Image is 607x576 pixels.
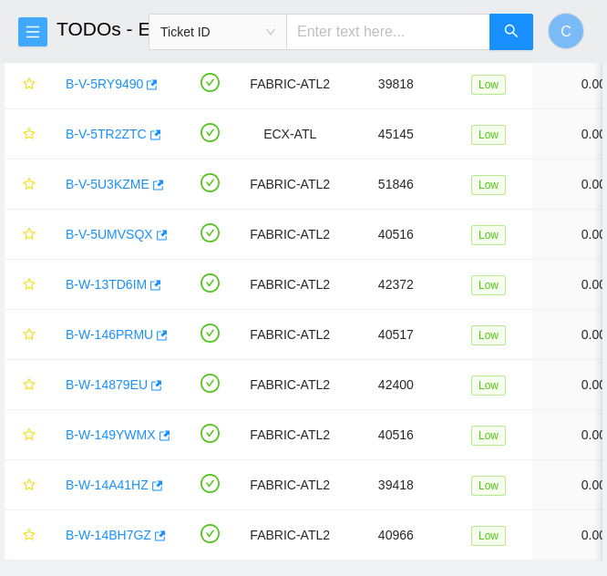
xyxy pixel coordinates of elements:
[340,210,452,260] td: 40516
[471,375,506,396] span: Low
[23,77,36,92] span: star
[340,310,452,360] td: 40517
[66,427,156,442] a: B-W-149YWMX
[504,24,519,41] span: search
[286,14,490,50] input: Enter text here...
[23,529,36,543] span: star
[66,377,148,392] a: B-W-14879EU
[471,75,506,95] span: Low
[66,478,149,492] a: B-W-14A41HZ
[548,13,584,49] button: C
[471,476,506,496] span: Low
[240,310,340,360] td: FABRIC-ATL2
[340,109,452,159] td: 45145
[15,470,36,499] button: star
[340,460,452,510] td: 39418
[23,128,36,142] span: star
[240,460,340,510] td: FABRIC-ATL2
[201,524,220,543] span: check-circle
[201,424,220,443] span: check-circle
[340,360,452,410] td: 42400
[66,528,151,542] a: B-W-14BH7GZ
[23,378,36,393] span: star
[66,127,147,141] a: B-V-5TR2ZTC
[340,510,452,561] td: 40966
[201,173,220,192] span: check-circle
[471,526,506,546] span: Low
[15,520,36,550] button: star
[23,428,36,443] span: star
[15,119,36,149] button: star
[471,225,506,245] span: Low
[66,177,149,191] a: B-V-5U3KZME
[160,18,275,46] span: Ticket ID
[23,478,36,493] span: star
[23,228,36,242] span: star
[23,328,36,343] span: star
[201,374,220,393] span: check-circle
[201,324,220,343] span: check-circle
[471,275,506,295] span: Low
[201,123,220,142] span: check-circle
[15,270,36,299] button: star
[23,178,36,192] span: star
[561,20,571,43] span: C
[23,278,36,293] span: star
[240,260,340,310] td: FABRIC-ATL2
[340,410,452,460] td: 40516
[240,510,340,561] td: FABRIC-ATL2
[471,175,506,195] span: Low
[66,77,143,91] a: B-V-5RY9490
[66,227,153,242] a: B-V-5UMVSQX
[66,277,147,292] a: B-W-13TD6IM
[340,59,452,109] td: 39818
[15,170,36,199] button: star
[18,17,47,46] button: menu
[471,325,506,345] span: Low
[201,474,220,493] span: check-circle
[340,260,452,310] td: 42372
[15,69,36,98] button: star
[15,420,36,449] button: star
[240,59,340,109] td: FABRIC-ATL2
[15,220,36,249] button: star
[201,73,220,92] span: check-circle
[240,109,340,159] td: ECX-ATL
[489,14,533,50] button: search
[240,210,340,260] td: FABRIC-ATL2
[66,327,153,342] a: B-W-146PRMU
[340,159,452,210] td: 51846
[19,25,46,39] span: menu
[201,223,220,242] span: check-circle
[15,370,36,399] button: star
[201,273,220,293] span: check-circle
[240,159,340,210] td: FABRIC-ATL2
[15,320,36,349] button: star
[240,360,340,410] td: FABRIC-ATL2
[240,410,340,460] td: FABRIC-ATL2
[471,125,506,145] span: Low
[471,426,506,446] span: Low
